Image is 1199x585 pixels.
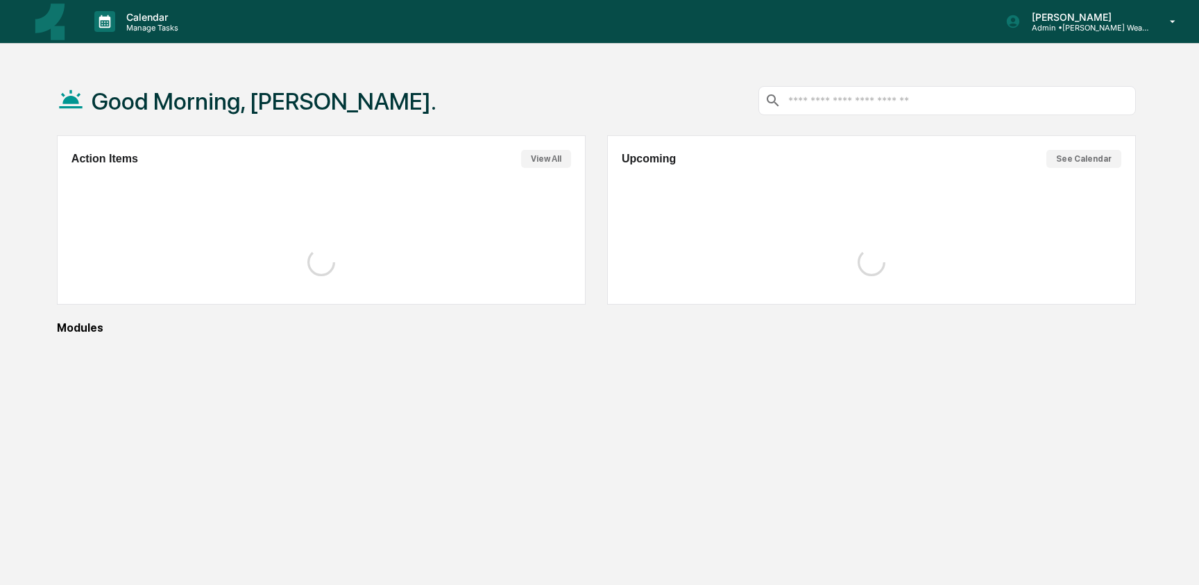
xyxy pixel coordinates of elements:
[33,3,67,41] img: logo
[521,150,571,168] button: View All
[92,87,436,115] h1: Good Morning, [PERSON_NAME].
[622,153,676,165] h2: Upcoming
[1021,23,1150,33] p: Admin • [PERSON_NAME] Wealth Management
[71,153,138,165] h2: Action Items
[115,23,185,33] p: Manage Tasks
[1046,150,1121,168] button: See Calendar
[115,11,185,23] p: Calendar
[57,321,1136,334] div: Modules
[1021,11,1150,23] p: [PERSON_NAME]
